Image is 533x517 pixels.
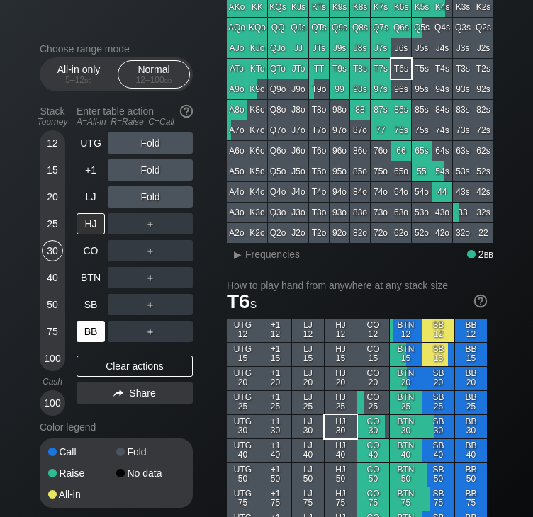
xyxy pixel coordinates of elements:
[432,182,452,202] div: 44
[330,79,349,99] div: 99
[288,100,308,120] div: J8o
[42,186,63,208] div: 20
[288,38,308,58] div: JJ
[371,120,391,140] div: 77
[473,59,493,79] div: T2s
[42,321,63,342] div: 75
[84,75,92,85] span: bb
[391,59,411,79] div: T6s
[292,487,324,511] div: LJ 75
[309,100,329,120] div: T8o
[473,100,493,120] div: 82s
[473,18,493,38] div: Q2s
[325,463,357,487] div: HJ 50
[412,223,432,243] div: 52o
[390,463,422,487] div: BTN 50
[309,79,329,99] div: T9o
[247,38,267,58] div: KJo
[330,141,349,161] div: 96o
[288,141,308,161] div: J6o
[227,203,247,222] div: A3o
[259,439,291,462] div: +1 40
[391,182,411,202] div: 64o
[390,487,422,511] div: BTN 75
[77,132,105,154] div: UTG
[309,18,329,38] div: QTs
[432,203,452,222] div: 43o
[288,120,308,140] div: J7o
[247,161,267,181] div: K5o
[46,61,111,88] div: All-in only
[227,439,259,462] div: UTG 40
[412,79,432,99] div: 95s
[108,294,193,315] div: ＋
[268,18,288,38] div: QQ
[422,319,454,342] div: SB 12
[309,120,329,140] div: T7o
[432,59,452,79] div: T4s
[259,487,291,511] div: +1 75
[330,59,349,79] div: T9s
[227,290,257,312] span: T6
[453,79,473,99] div: 93s
[227,280,487,291] h2: How to play hand from anywhere at any stack size
[412,59,432,79] div: T5s
[453,182,473,202] div: 43s
[77,267,105,288] div: BTN
[288,161,308,181] div: J5o
[432,18,452,38] div: Q4s
[227,59,247,79] div: ATo
[432,79,452,99] div: 94s
[292,439,324,462] div: LJ 40
[247,182,267,202] div: K4o
[371,182,391,202] div: 74o
[77,382,193,404] div: Share
[330,223,349,243] div: 92o
[357,487,389,511] div: CO 75
[247,203,267,222] div: K3o
[391,100,411,120] div: 86s
[245,249,300,260] span: Frequencies
[124,75,184,85] div: 12 – 100
[390,319,422,342] div: BTN 12
[453,161,473,181] div: 53s
[108,240,193,261] div: ＋
[422,415,454,438] div: SB 30
[390,415,422,438] div: BTN 30
[325,319,357,342] div: HJ 12
[288,79,308,99] div: J9o
[325,391,357,414] div: HJ 25
[325,343,357,366] div: HJ 15
[391,120,411,140] div: 76s
[42,267,63,288] div: 40
[77,100,193,132] div: Enter table action
[42,213,63,234] div: 25
[247,120,267,140] div: K7o
[227,100,247,120] div: A8o
[325,367,357,390] div: HJ 20
[350,79,370,99] div: 98s
[422,439,454,462] div: SB 40
[34,377,71,387] div: Cash
[77,240,105,261] div: CO
[350,18,370,38] div: Q8s
[77,159,105,181] div: +1
[350,182,370,202] div: 84o
[330,161,349,181] div: 95o
[77,294,105,315] div: SB
[412,100,432,120] div: 85s
[77,356,193,377] div: Clear actions
[227,487,259,511] div: UTG 75
[309,182,329,202] div: T4o
[325,415,357,438] div: HJ 30
[422,463,454,487] div: SB 50
[259,463,291,487] div: +1 50
[259,415,291,438] div: +1 30
[292,415,324,438] div: LJ 30
[390,343,422,366] div: BTN 15
[371,141,391,161] div: 76o
[330,18,349,38] div: Q9s
[330,182,349,202] div: 94o
[179,103,194,119] img: help.32db89a4.svg
[48,489,116,499] div: All-in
